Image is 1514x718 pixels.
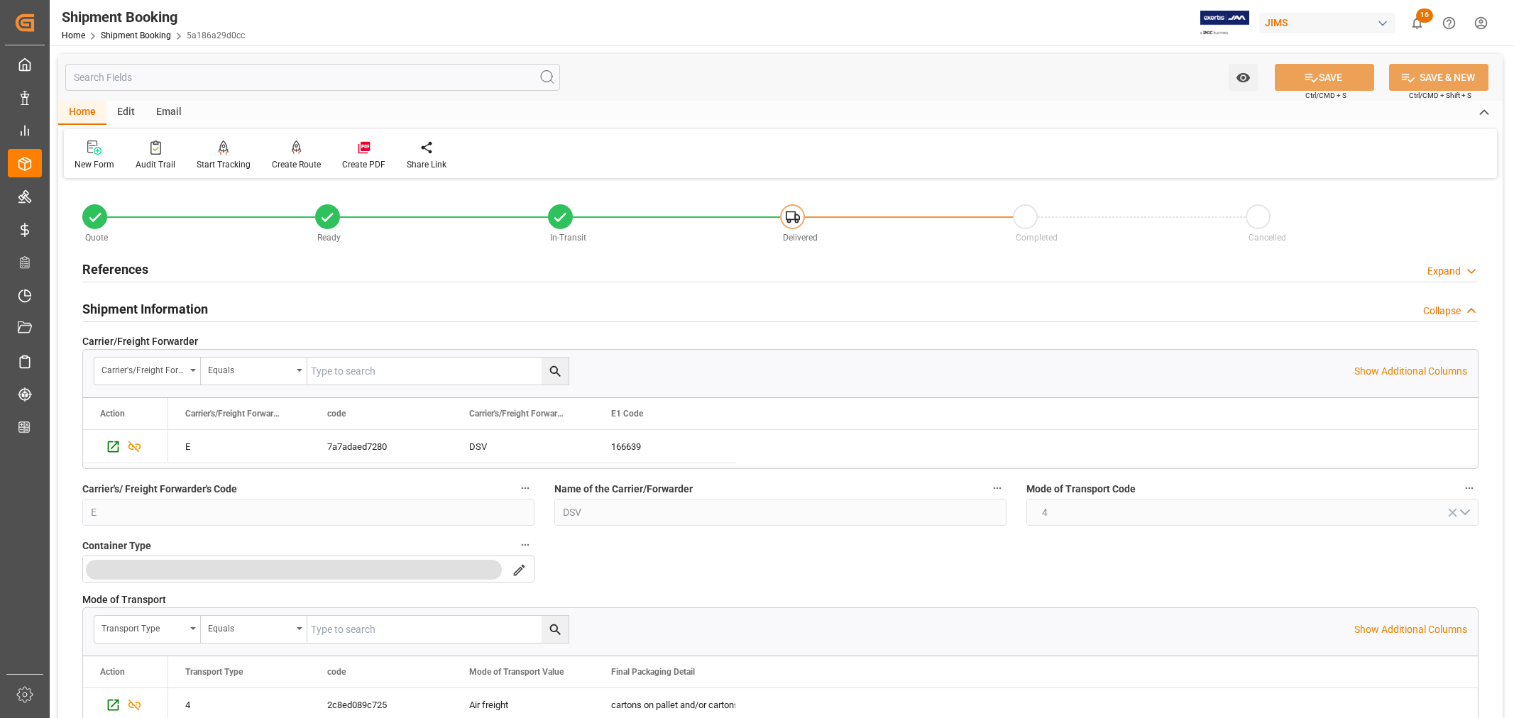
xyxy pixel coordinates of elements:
span: Final Packaging Detail [611,667,695,677]
h2: Shipment Information [82,299,208,319]
button: search button [504,556,534,583]
div: Action [100,409,125,419]
span: Mode of Transport Code [1026,482,1136,497]
p: Show Additional Columns [1354,364,1467,379]
span: Container Type [82,538,151,553]
button: JIMS [1259,9,1401,36]
input: Type to search [307,616,569,643]
div: Email [146,101,192,125]
span: Name of the Carrier/Forwarder [554,482,693,497]
div: Carrier's/Freight Forwarder's Code [102,360,185,377]
span: Carrier/Freight Forwarder [82,334,198,349]
div: Press SPACE to select this row. [83,430,168,463]
span: code [327,667,346,677]
div: Edit [106,101,146,125]
button: show 16 new notifications [1401,7,1433,39]
button: Container Type [516,536,534,554]
div: Collapse [1423,304,1461,319]
h2: References [82,260,148,279]
button: open menu [82,556,534,582]
div: Create Route [272,158,321,171]
button: open menu [201,358,307,385]
div: Equals [208,619,292,635]
button: Help Center [1433,7,1465,39]
div: Share Link [407,158,446,171]
div: Shipment Booking [62,6,245,28]
span: Carrier's/ Freight Forwarder's Code [82,482,237,497]
span: Quote [85,233,108,243]
span: Mode of Transport Value [469,667,564,677]
span: 16 [1416,9,1433,23]
div: Press SPACE to select this row. [168,430,736,463]
div: 7a7adaed7280 [310,430,452,463]
div: Audit Trail [136,158,175,171]
div: Action [100,667,125,677]
span: Completed [1016,233,1058,243]
button: search button [542,358,569,385]
input: Search Fields [65,64,560,91]
button: Name of the Carrier/Forwarder [988,479,1006,497]
div: Start Tracking [197,158,251,171]
button: open menu [201,616,307,643]
span: Ctrl/CMD + Shift + S [1409,90,1471,101]
div: Expand [1427,264,1461,279]
div: New Form [75,158,114,171]
span: In-Transit [550,233,586,243]
p: Show Additional Columns [1354,622,1467,637]
button: Carrier's/ Freight Forwarder's Code [516,479,534,497]
div: Equals [208,360,292,377]
div: E [185,431,293,463]
button: Mode of Transport Code [1460,479,1479,497]
button: open menu [1026,499,1479,526]
div: Create PDF [342,158,385,171]
button: search button [542,616,569,643]
button: open menu [94,616,201,643]
div: Transport Type [102,619,185,635]
img: Exertis%20JAM%20-%20Email%20Logo.jpg_1722504956.jpg [1200,11,1249,35]
span: Carrier's/Freight Forwarder's Name [469,409,564,419]
button: open menu [94,358,201,385]
button: SAVE [1275,64,1374,91]
span: Mode of Transport [82,592,166,607]
button: open menu [1229,64,1258,91]
span: code [327,409,346,419]
div: 166639 [594,430,736,463]
span: Transport Type [185,667,243,677]
span: 4 [1035,505,1055,520]
div: DSV [469,431,577,463]
div: Home [58,101,106,125]
span: Delivered [783,233,818,243]
button: SAVE & NEW [1389,64,1488,91]
a: Home [62,31,85,40]
span: Cancelled [1249,233,1286,243]
input: Type to search [307,358,569,385]
span: Ctrl/CMD + S [1305,90,1346,101]
a: Shipment Booking [101,31,171,40]
button: menu-button [83,556,504,583]
div: JIMS [1259,13,1395,33]
span: E1 Code [611,409,643,419]
span: Ready [317,233,341,243]
span: Carrier's/Freight Forwarder's Code [185,409,280,419]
